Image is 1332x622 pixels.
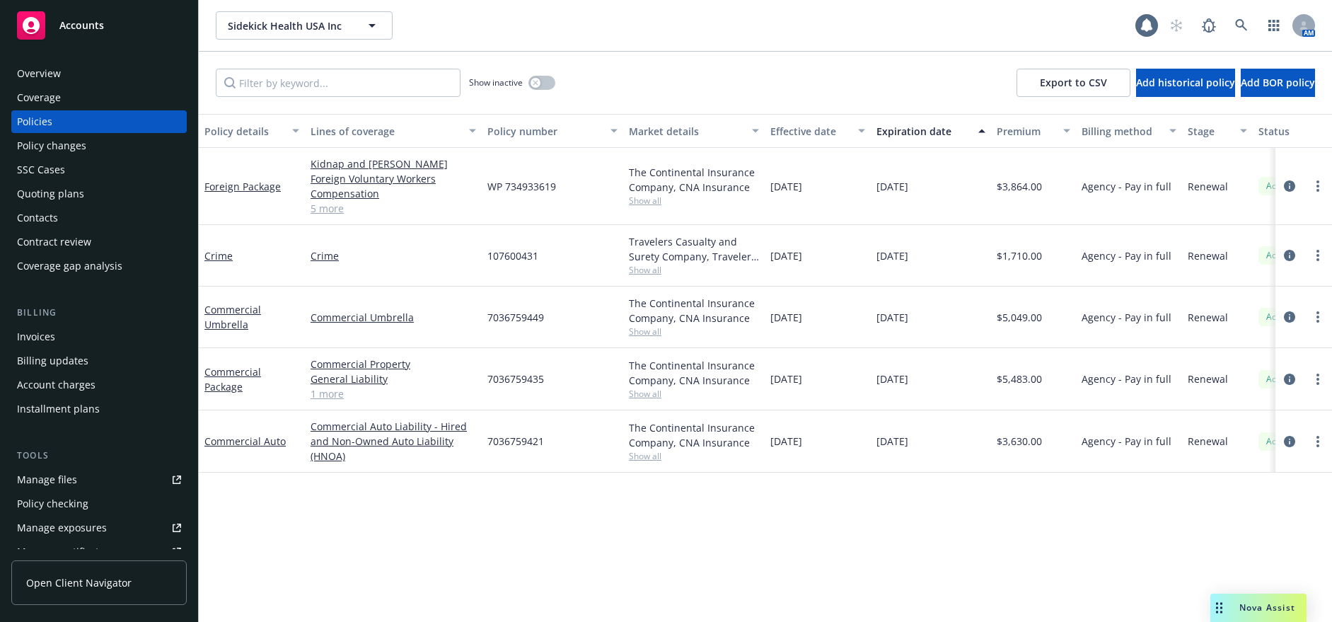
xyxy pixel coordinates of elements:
[311,419,476,463] a: Commercial Auto Liability - Hired and Non-Owned Auto Liability (HNOA)
[1264,311,1292,323] span: Active
[876,310,908,325] span: [DATE]
[1182,114,1253,148] button: Stage
[17,134,86,157] div: Policy changes
[11,541,187,563] a: Manage certificates
[11,255,187,277] a: Coverage gap analysis
[11,183,187,205] a: Quoting plans
[1309,309,1326,326] a: more
[770,179,802,194] span: [DATE]
[59,20,104,31] span: Accounts
[997,434,1042,449] span: $3,630.00
[629,358,759,388] div: The Continental Insurance Company, CNA Insurance
[1017,69,1130,97] button: Export to CSV
[17,350,88,372] div: Billing updates
[311,310,476,325] a: Commercial Umbrella
[629,195,759,207] span: Show all
[11,326,187,348] a: Invoices
[17,86,61,109] div: Coverage
[17,159,65,181] div: SSC Cases
[1309,371,1326,388] a: more
[1188,124,1232,139] div: Stage
[11,110,187,133] a: Policies
[1281,433,1298,450] a: circleInformation
[17,468,77,491] div: Manage files
[1239,601,1295,614] span: Nova Assist
[11,231,187,253] a: Contract review
[991,114,1076,148] button: Premium
[1082,372,1171,386] span: Agency - Pay in full
[17,493,88,515] div: Policy checking
[17,517,107,539] div: Manage exposures
[1241,69,1315,97] button: Add BOR policy
[17,398,100,420] div: Installment plans
[1264,180,1292,192] span: Active
[1309,433,1326,450] a: more
[11,134,187,157] a: Policy changes
[629,124,743,139] div: Market details
[11,374,187,396] a: Account charges
[629,234,759,264] div: Travelers Casualty and Surety Company, Travelers Insurance
[1309,247,1326,264] a: more
[1195,11,1223,40] a: Report a Bug
[482,114,623,148] button: Policy number
[770,248,802,263] span: [DATE]
[770,434,802,449] span: [DATE]
[311,156,476,171] a: Kidnap and [PERSON_NAME]
[1188,372,1228,386] span: Renewal
[487,434,544,449] span: 7036759421
[11,62,187,85] a: Overview
[26,575,132,590] span: Open Client Navigator
[997,372,1042,386] span: $5,483.00
[770,124,850,139] div: Effective date
[629,450,759,462] span: Show all
[11,159,187,181] a: SSC Cases
[1281,371,1298,388] a: circleInformation
[1188,248,1228,263] span: Renewal
[11,207,187,229] a: Contacts
[876,179,908,194] span: [DATE]
[11,517,187,539] a: Manage exposures
[1264,373,1292,386] span: Active
[11,398,187,420] a: Installment plans
[204,124,284,139] div: Policy details
[876,124,970,139] div: Expiration date
[17,110,52,133] div: Policies
[623,114,765,148] button: Market details
[204,365,261,393] a: Commercial Package
[11,86,187,109] a: Coverage
[305,114,482,148] button: Lines of coverage
[770,310,802,325] span: [DATE]
[216,69,461,97] input: Filter by keyword...
[1188,310,1228,325] span: Renewal
[311,171,476,201] a: Foreign Voluntary Workers Compensation
[1082,124,1161,139] div: Billing method
[997,310,1042,325] span: $5,049.00
[629,296,759,326] div: The Continental Insurance Company, CNA Insurance
[311,201,476,216] a: 5 more
[17,183,84,205] div: Quoting plans
[1281,247,1298,264] a: circleInformation
[17,62,61,85] div: Overview
[1260,11,1288,40] a: Switch app
[204,249,233,263] a: Crime
[871,114,991,148] button: Expiration date
[1281,309,1298,326] a: circleInformation
[487,248,538,263] span: 107600431
[487,372,544,386] span: 7036759435
[629,165,759,195] div: The Continental Insurance Company, CNA Insurance
[1188,179,1228,194] span: Renewal
[17,541,110,563] div: Manage certificates
[997,248,1042,263] span: $1,710.00
[1162,11,1191,40] a: Start snowing
[1210,594,1307,622] button: Nova Assist
[1309,178,1326,195] a: more
[228,18,350,33] span: Sidekick Health USA Inc
[204,434,286,448] a: Commercial Auto
[11,6,187,45] a: Accounts
[17,255,122,277] div: Coverage gap analysis
[204,180,281,193] a: Foreign Package
[1136,76,1235,89] span: Add historical policy
[1076,114,1182,148] button: Billing method
[1264,435,1292,448] span: Active
[11,468,187,491] a: Manage files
